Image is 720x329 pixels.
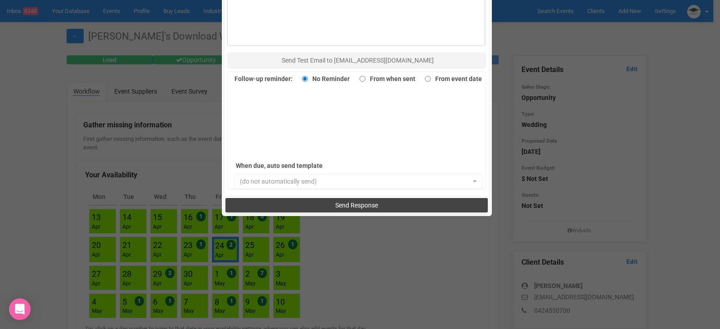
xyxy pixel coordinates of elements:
div: Open Intercom Messenger [9,298,31,320]
span: Send Response [335,202,378,209]
label: Follow-up reminder: [234,72,292,85]
label: From event date [420,72,482,85]
span: (do not automatically send) [240,177,471,186]
label: From when sent [355,72,415,85]
label: When due, auto send template [236,159,362,172]
span: Send Test Email to [EMAIL_ADDRESS][DOMAIN_NAME] [282,57,434,64]
label: No Reminder [297,72,350,85]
